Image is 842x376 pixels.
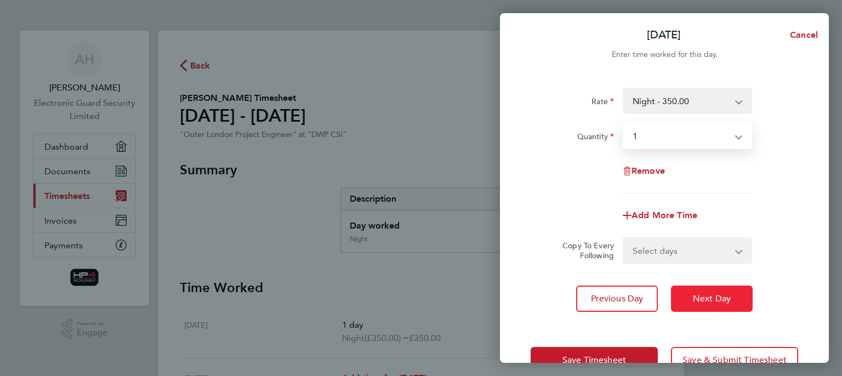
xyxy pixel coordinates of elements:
label: Rate [591,96,614,110]
p: [DATE] [647,27,681,43]
span: Remove [631,166,665,176]
span: Previous Day [591,293,644,304]
button: Remove [623,167,665,175]
button: Previous Day [576,286,658,312]
span: Cancel [787,30,818,40]
span: Next Day [693,293,731,304]
div: Enter time worked for this day. [500,48,829,61]
label: Quantity [577,132,614,145]
span: Add More Time [631,210,697,220]
button: Cancel [772,24,829,46]
label: Copy To Every Following [554,241,614,260]
button: Save Timesheet [531,347,658,373]
button: Save & Submit Timesheet [671,347,798,373]
span: Save Timesheet [562,355,626,366]
button: Next Day [671,286,753,312]
span: Save & Submit Timesheet [682,355,787,366]
button: Add More Time [623,211,697,220]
